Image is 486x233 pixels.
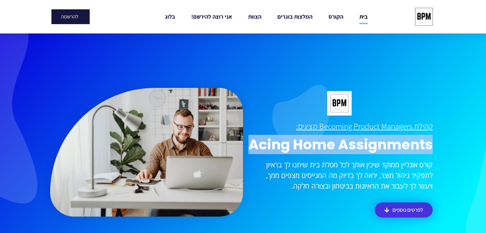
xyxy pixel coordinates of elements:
img: cropped-bpm-logo-1.jpeg [412,5,436,29]
span: לפרטים נוספים [392,207,423,213]
a: הקורס [328,9,343,24]
a: אני רוצה להירשם! [191,9,232,24]
a: לפרטים נוספים [375,202,433,218]
p: קורס אונליין ממוקד שיכין אותך לכל מטלת בית שיתנו לך בראיון לתפקיד ניהול מוצר, יראה לך בדיוק מה המ... [246,159,433,191]
a: בית [359,9,368,24]
span: להרשמה [61,14,78,19]
a: המלצות בוגרים [277,9,312,24]
h1: Acing Home Assignments [246,136,433,153]
a: בלוג [165,9,175,24]
a: הצוות [248,9,261,24]
u: קהילת Becoming Product Managers מציגים: [296,121,433,131]
nav: Menu [136,9,396,24]
a: להרשמה [51,9,90,24]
